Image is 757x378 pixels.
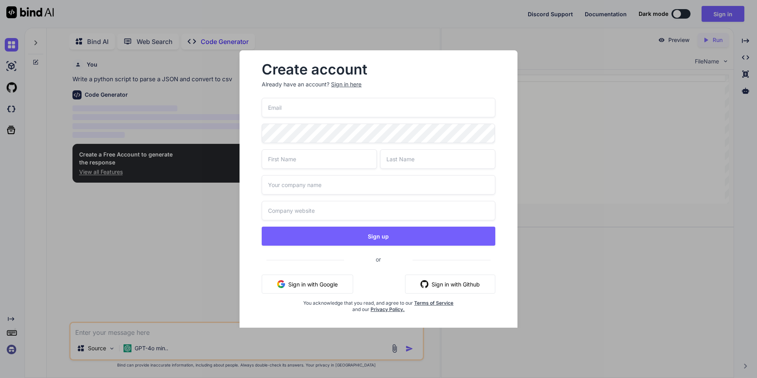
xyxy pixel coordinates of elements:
[331,80,361,88] div: Sign in here
[277,280,285,288] img: google
[262,63,495,76] h2: Create account
[262,201,495,220] input: Company website
[301,300,456,332] div: You acknowledge that you read, and agree to our and our
[262,275,353,294] button: Sign in with Google
[414,300,453,306] a: Terms of Service
[380,149,495,169] input: Last Name
[405,275,495,294] button: Sign in with Github
[420,280,428,288] img: github
[262,98,495,117] input: Email
[262,175,495,195] input: Your company name
[262,80,495,88] p: Already have an account?
[344,250,413,269] span: or
[262,227,495,246] button: Sign up
[262,149,377,169] input: First Name
[371,306,405,312] a: Privacy Policy.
